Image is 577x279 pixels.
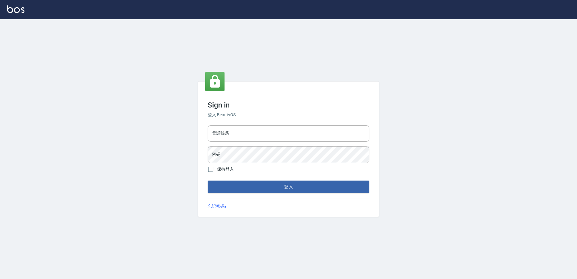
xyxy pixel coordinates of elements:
h3: Sign in [208,101,369,109]
img: Logo [7,5,24,13]
h6: 登入 BeautyOS [208,112,369,118]
a: 忘記密碼? [208,203,227,210]
span: 保持登入 [217,166,234,172]
button: 登入 [208,181,369,193]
